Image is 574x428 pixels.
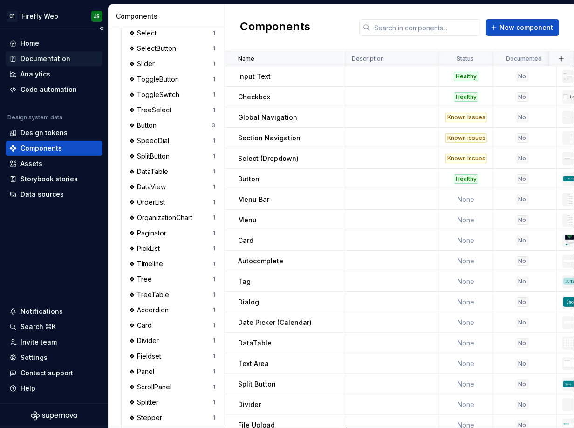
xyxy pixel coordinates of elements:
a: ❖ Panel1 [125,364,219,379]
a: ❖ SelectButton1 [125,41,219,56]
div: Known issues [445,113,487,122]
button: Contact support [6,366,102,380]
a: ❖ Paginator1 [125,226,219,241]
div: 1 [213,168,215,175]
div: No [517,154,528,163]
div: Known issues [445,133,487,143]
a: ❖ DataView1 [125,179,219,194]
div: 1 [213,260,215,268]
div: Design system data [7,114,62,121]
a: ❖ TreeTable1 [125,287,219,302]
div: Analytics [20,69,50,79]
div: ❖ TreeTable [129,290,173,299]
div: Storybook stories [20,174,78,184]
div: 1 [213,183,215,191]
div: 1 [213,399,215,406]
span: New component [499,23,553,32]
a: ❖ DataTable1 [125,164,219,179]
p: Divider [238,400,261,409]
p: Menu [238,215,257,225]
a: ❖ ToggleButton1 [125,72,219,87]
div: ❖ Timeline [129,259,167,269]
div: ❖ OrderList [129,198,169,207]
img: sectionnavigation [570,132,573,144]
div: Healthy [454,92,478,102]
a: ❖ ScrollPanel1 [125,380,219,394]
a: ❖ ToggleSwitch1 [125,87,219,102]
p: Description [352,55,384,62]
a: ❖ Button3 [125,118,219,133]
div: ❖ Card [129,321,156,330]
h2: Components [240,19,310,36]
p: Menu Bar [238,195,269,204]
p: Tag [238,277,251,286]
div: 1 [213,106,215,114]
p: Dialog [238,297,259,307]
div: 1 [213,45,215,52]
div: ❖ DataTable [129,167,172,176]
div: Help [20,384,35,393]
div: Code automation [20,85,77,94]
p: Card [238,236,253,245]
div: Search ⌘K [20,322,56,331]
a: Components [6,141,102,156]
div: ❖ ToggleSwitch [129,90,183,99]
div: Data sources [20,190,64,199]
div: Known issues [445,154,487,163]
div: ❖ OrganizationChart [129,213,196,222]
button: Search ⌘K [6,319,102,334]
div: Contact support [20,368,73,378]
a: Data sources [6,187,102,202]
p: Date Picker (Calendar) [238,318,312,327]
td: None [439,292,493,312]
a: ❖ Divider1 [125,333,219,348]
div: ❖ SpeedDial [129,136,173,145]
div: Components [20,144,62,153]
p: DataTable [238,338,272,348]
div: ❖ DataView [129,182,170,192]
p: Name [238,55,254,62]
div: ❖ Panel [129,367,158,376]
div: ❖ Accordion [129,305,172,315]
div: Healthy [454,72,478,81]
a: ❖ Tree1 [125,272,219,287]
button: New component [486,19,559,36]
p: Autocomplete [238,256,283,266]
a: Design tokens [6,125,102,140]
div: ❖ TreeSelect [129,105,175,115]
a: ❖ OrderList1 [125,195,219,210]
p: Input Text [238,72,271,81]
p: Global Navigation [238,113,297,122]
button: Help [6,381,102,396]
td: None [439,251,493,271]
div: Notifications [20,307,63,316]
div: No [517,195,528,204]
div: No [517,215,528,225]
div: CF [7,11,18,22]
a: ❖ Fieldset1 [125,349,219,364]
p: Documented [506,55,542,62]
div: ❖ Stepper [129,413,166,422]
div: 1 [213,291,215,298]
button: Notifications [6,304,102,319]
a: Code automation [6,82,102,97]
div: No [517,380,528,389]
a: Assets [6,156,102,171]
div: Healthy [454,174,478,184]
a: ❖ TreeSelect1 [125,103,219,117]
p: Button [238,174,260,184]
div: 1 [213,60,215,68]
div: ❖ Paginator [129,228,170,238]
div: No [517,133,528,143]
div: 3 [212,122,215,129]
div: No [517,277,528,286]
div: No [517,338,528,348]
a: Home [6,36,102,51]
svg: Supernova Logo [31,411,77,421]
div: Design tokens [20,128,68,138]
td: None [439,230,493,251]
div: ❖ Tree [129,275,156,284]
div: No [517,256,528,266]
a: Analytics [6,67,102,82]
td: None [439,353,493,374]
